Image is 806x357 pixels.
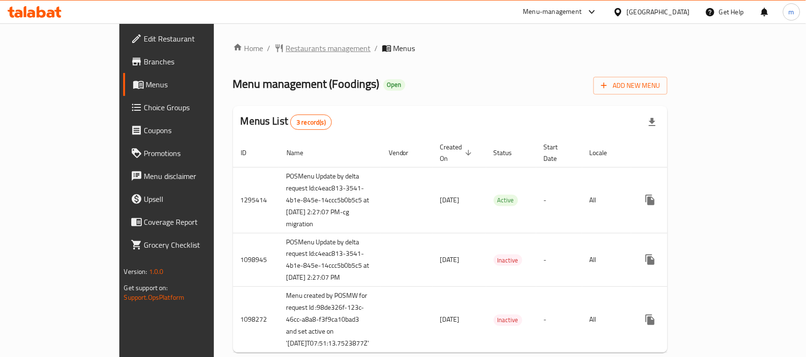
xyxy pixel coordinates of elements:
[144,125,246,136] span: Coupons
[241,114,332,130] h2: Menus List
[641,111,664,134] div: Export file
[631,138,738,168] th: Actions
[393,42,415,54] span: Menus
[383,79,405,91] div: Open
[123,73,254,96] a: Menus
[582,233,631,287] td: All
[494,147,525,158] span: Status
[233,167,279,233] td: 1295414
[494,315,522,325] span: Inactive
[123,142,254,165] a: Promotions
[267,42,271,54] li: /
[123,165,254,188] a: Menu disclaimer
[123,233,254,256] a: Grocery Checklist
[124,282,168,294] span: Get support on:
[279,167,381,233] td: POSMenu Update by delta request Id:c4eac813-3541-4b1e-845e-14ccc5b0b5c5 at [DATE] 2:27:07 PM-cg m...
[144,102,246,113] span: Choice Groups
[286,147,316,158] span: Name
[544,141,571,164] span: Start Date
[144,193,246,205] span: Upsell
[123,27,254,50] a: Edit Restaurant
[291,118,331,127] span: 3 record(s)
[124,265,148,278] span: Version:
[123,210,254,233] a: Coverage Report
[662,308,685,331] button: Change Status
[536,167,582,233] td: -
[286,42,371,54] span: Restaurants management
[241,147,259,158] span: ID
[275,42,371,54] a: Restaurants management
[233,42,668,54] nav: breadcrumb
[123,50,254,73] a: Branches
[494,255,522,266] span: Inactive
[123,188,254,210] a: Upsell
[144,33,246,44] span: Edit Restaurant
[279,233,381,287] td: POSMenu Update by delta request Id:c4eac813-3541-4b1e-845e-14ccc5b0b5c5 at [DATE] 2:27:07 PM
[639,308,662,331] button: more
[789,7,795,17] span: m
[290,115,332,130] div: Total records count
[279,287,381,353] td: Menu created by POSMW for request Id :98de326f-123c-46cc-a8a8-f3f9ca10bad3 and set active on '[DA...
[627,7,690,17] div: [GEOGRAPHIC_DATA]
[144,216,246,228] span: Coverage Report
[662,189,685,211] button: Change Status
[601,80,660,92] span: Add New Menu
[144,147,246,159] span: Promotions
[383,81,405,89] span: Open
[494,195,518,206] span: Active
[440,313,460,325] span: [DATE]
[123,119,254,142] a: Coupons
[146,79,246,90] span: Menus
[536,287,582,353] td: -
[536,233,582,287] td: -
[662,248,685,271] button: Change Status
[389,147,421,158] span: Vendor
[375,42,378,54] li: /
[639,189,662,211] button: more
[440,194,460,206] span: [DATE]
[233,73,380,94] span: Menu management ( Foodings )
[639,248,662,271] button: more
[523,6,582,18] div: Menu-management
[123,96,254,119] a: Choice Groups
[144,170,246,182] span: Menu disclaimer
[124,291,185,304] a: Support.OpsPlatform
[233,233,279,287] td: 1098945
[144,239,246,251] span: Grocery Checklist
[144,56,246,67] span: Branches
[233,287,279,353] td: 1098272
[233,138,738,353] table: enhanced table
[440,253,460,266] span: [DATE]
[149,265,164,278] span: 1.0.0
[590,147,620,158] span: Locale
[440,141,475,164] span: Created On
[594,77,668,94] button: Add New Menu
[494,254,522,266] div: Inactive
[582,287,631,353] td: All
[582,167,631,233] td: All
